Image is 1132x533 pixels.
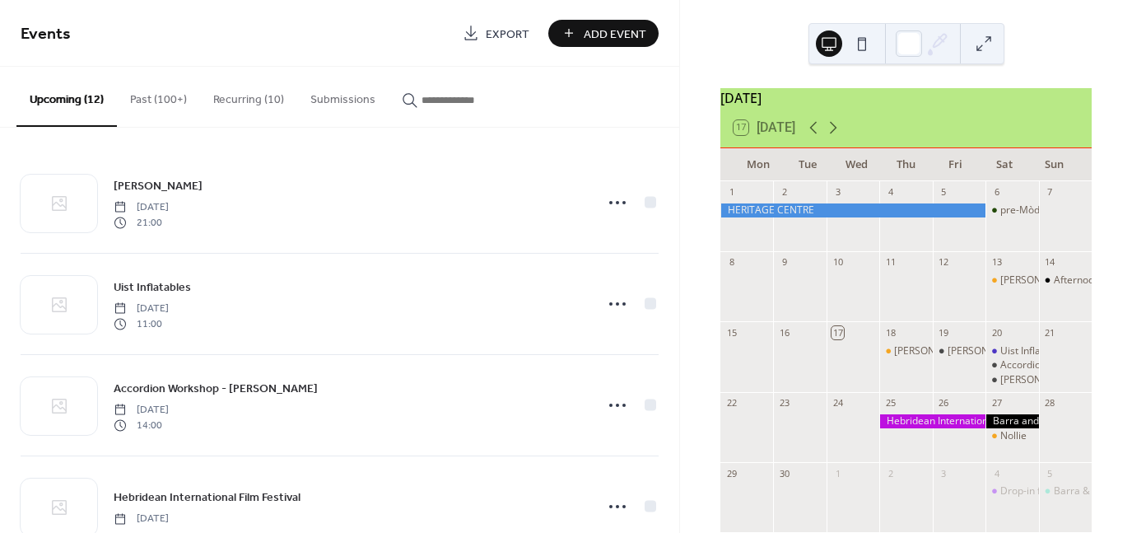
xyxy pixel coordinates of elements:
button: Upcoming (12) [16,67,117,127]
span: [DATE] [114,302,169,316]
div: Mon [734,148,783,181]
div: Hebridean International Film Festival [879,414,985,428]
span: Export [486,26,529,43]
div: pre-Mòd cèilidh [1000,203,1072,217]
button: Add Event [548,20,659,47]
div: Sat [980,148,1029,181]
span: [PERSON_NAME] [114,178,203,195]
div: 1 [725,186,738,199]
div: 14 [1044,256,1056,269]
span: [DATE] [114,200,169,215]
div: Drop-in for Coffee [1000,484,1083,498]
div: 7 [1044,186,1056,199]
div: 4 [990,467,1003,479]
span: [DATE] [114,512,169,526]
div: 3 [938,467,950,479]
div: Fri [930,148,980,181]
div: Nollie [985,429,1038,443]
button: Submissions [297,67,389,125]
div: [PERSON_NAME] Band [1000,373,1104,387]
a: Accordion Workshop - [PERSON_NAME] [114,379,318,398]
div: 16 [778,326,790,339]
div: Accordion Workshop - Sandy Brechin [985,358,1038,372]
div: 1 [832,467,844,479]
div: 11 [884,256,897,269]
div: Dylan [985,274,1038,288]
div: 23 [778,397,790,409]
div: 2 [884,467,897,479]
div: pre-Mòd cèilidh [985,203,1038,217]
div: 9 [778,256,790,269]
div: 27 [990,397,1003,409]
div: [DATE] [720,88,1092,108]
div: 3 [832,186,844,199]
div: 26 [938,397,950,409]
span: [DATE] [114,403,169,418]
div: 17 [832,326,844,339]
div: [PERSON_NAME] [1000,274,1078,288]
div: 12 [938,256,950,269]
div: 6 [990,186,1003,199]
div: 19 [938,326,950,339]
div: Sandy Brechin Band [933,344,985,358]
div: Sandy Brechin Band [985,373,1038,387]
button: Past (100+) [117,67,200,125]
div: Thu [882,148,931,181]
div: 18 [884,326,897,339]
button: Recurring (10) [200,67,297,125]
div: Tue [783,148,832,181]
div: Uist Inflatables [1000,344,1069,358]
div: Nollie [1000,429,1027,443]
div: 13 [990,256,1003,269]
div: Drop-in for Coffee [985,484,1038,498]
div: 2 [778,186,790,199]
div: 5 [938,186,950,199]
div: 29 [725,467,738,479]
span: 11:00 [114,316,169,331]
div: [PERSON_NAME] [894,344,971,358]
div: Sun [1029,148,1078,181]
div: 8 [725,256,738,269]
div: Barra & Vatersay Triathlon [1039,484,1092,498]
div: 24 [832,397,844,409]
div: HERITAGE CENTRE [720,203,985,217]
div: 21 [1044,326,1056,339]
a: Hebridean International Film Festival [114,488,300,507]
span: Events [21,18,71,50]
a: Export [450,20,542,47]
div: Uist Inflatables [985,344,1038,358]
div: 30 [778,467,790,479]
div: Wed [832,148,882,181]
a: [PERSON_NAME] [114,176,203,195]
div: 15 [725,326,738,339]
div: Sandy Brechin [879,344,932,358]
div: [PERSON_NAME] Band [948,344,1051,358]
span: Accordion Workshop - [PERSON_NAME] [114,381,318,398]
span: Hebridean International Film Festival [114,489,300,507]
span: 21:00 [114,215,169,230]
div: 25 [884,397,897,409]
div: 22 [725,397,738,409]
span: Uist Inflatables [114,279,191,297]
a: Uist Inflatables [114,278,191,297]
div: 20 [990,326,1003,339]
div: 28 [1044,397,1056,409]
div: 5 [1044,467,1056,479]
div: 4 [884,186,897,199]
div: 10 [832,256,844,269]
div: Barra and Vatersay Mod [985,414,1038,428]
span: Add Event [584,26,646,43]
div: Afternoon Coffee and Bingo [1039,274,1092,288]
span: 14:00 [114,418,169,432]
